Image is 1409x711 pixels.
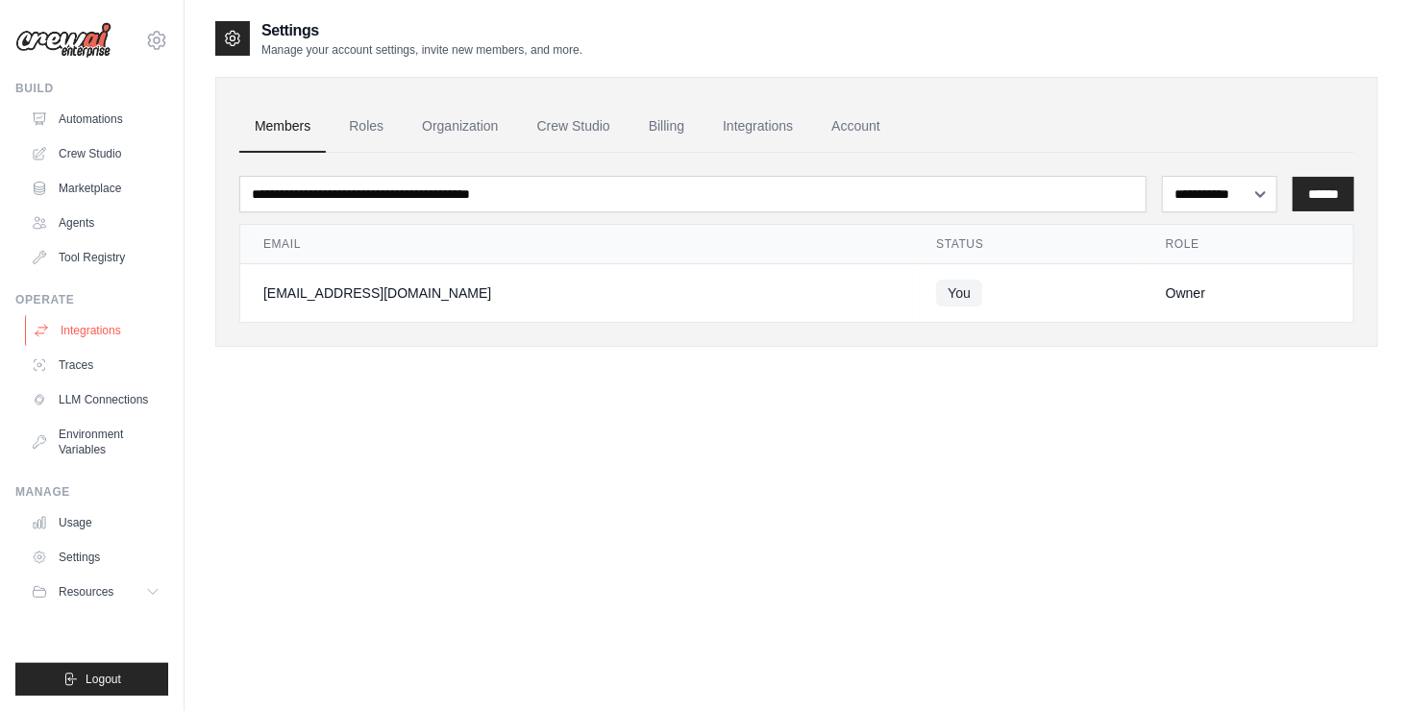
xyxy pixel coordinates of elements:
[25,315,170,346] a: Integrations
[15,484,168,500] div: Manage
[23,350,168,380] a: Traces
[816,101,896,153] a: Account
[261,19,582,42] h2: Settings
[633,101,700,153] a: Billing
[334,101,399,153] a: Roles
[23,104,168,135] a: Automations
[23,542,168,573] a: Settings
[15,22,111,59] img: Logo
[240,225,913,264] th: Email
[23,242,168,273] a: Tool Registry
[23,173,168,204] a: Marketplace
[522,101,626,153] a: Crew Studio
[936,280,982,306] span: You
[23,208,168,238] a: Agents
[15,81,168,96] div: Build
[1143,225,1353,264] th: Role
[15,292,168,307] div: Operate
[1166,283,1330,303] div: Owner
[263,283,890,303] div: [EMAIL_ADDRESS][DOMAIN_NAME]
[23,384,168,415] a: LLM Connections
[23,507,168,538] a: Usage
[86,672,121,687] span: Logout
[15,663,168,696] button: Logout
[23,138,168,169] a: Crew Studio
[913,225,1143,264] th: Status
[59,584,113,600] span: Resources
[407,101,513,153] a: Organization
[23,419,168,465] a: Environment Variables
[239,101,326,153] a: Members
[261,42,582,58] p: Manage your account settings, invite new members, and more.
[23,576,168,607] button: Resources
[707,101,808,153] a: Integrations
